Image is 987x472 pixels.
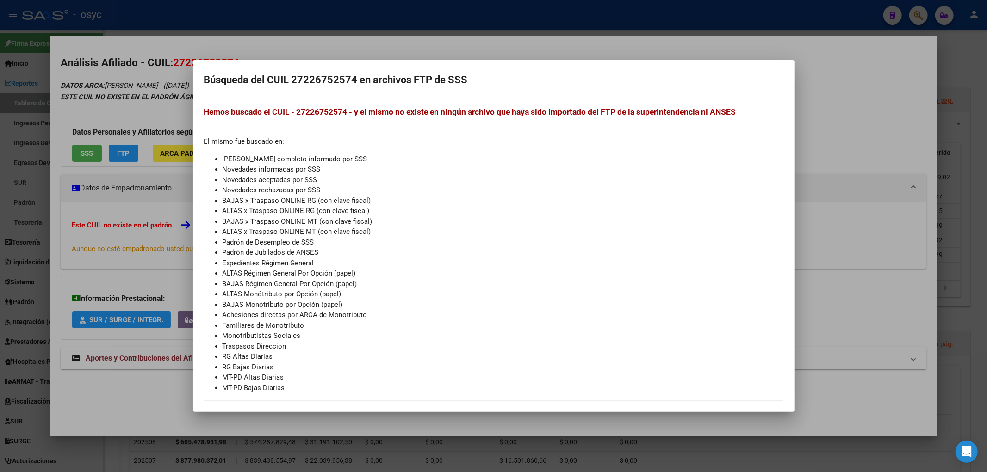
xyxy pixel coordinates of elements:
li: RG Bajas Diarias [223,362,783,373]
li: Familiares de Monotributo [223,320,783,331]
li: MT-PD Bajas Diarias [223,383,783,393]
li: Novedades aceptadas por SSS [223,175,783,185]
li: ALTAS Régimen General Por Opción (papel) [223,268,783,279]
li: [PERSON_NAME] completo informado por SSS [223,154,783,165]
li: Traspasos Direccion [223,341,783,352]
li: ALTAS x Traspaso ONLINE MT (con clave fiscal) [223,227,783,237]
div: Open Intercom Messenger [956,441,978,463]
li: MT-PD Altas Diarias [223,372,783,383]
li: Monotributistas Sociales [223,331,783,341]
span: Hemos buscado el CUIL - 27226752574 - y el mismo no existe en ningún archivo que haya sido import... [204,107,736,116]
li: Padrón de Desempleo de SSS [223,237,783,248]
li: BAJAS x Traspaso ONLINE RG (con clave fiscal) [223,196,783,206]
li: BAJAS Régimen General Por Opción (papel) [223,279,783,289]
li: BAJAS Monótributo por Opción (papel) [223,300,783,310]
li: Expedientes Régimen General [223,258,783,269]
li: ALTAS Monótributo por Opción (papel) [223,289,783,300]
li: Novedades rechazadas por SSS [223,185,783,196]
li: Novedades informadas por SSS [223,164,783,175]
li: BAJAS x Traspaso ONLINE MT (con clave fiscal) [223,216,783,227]
div: El mismo fue buscado en: [204,106,783,393]
li: Adhesiones directas por ARCA de Monotributo [223,310,783,320]
h2: Búsqueda del CUIL 27226752574 en archivos FTP de SSS [204,71,783,89]
li: Padrón de Jubilados de ANSES [223,247,783,258]
li: ALTAS x Traspaso ONLINE RG (con clave fiscal) [223,206,783,216]
li: RG Altas Diarias [223,351,783,362]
